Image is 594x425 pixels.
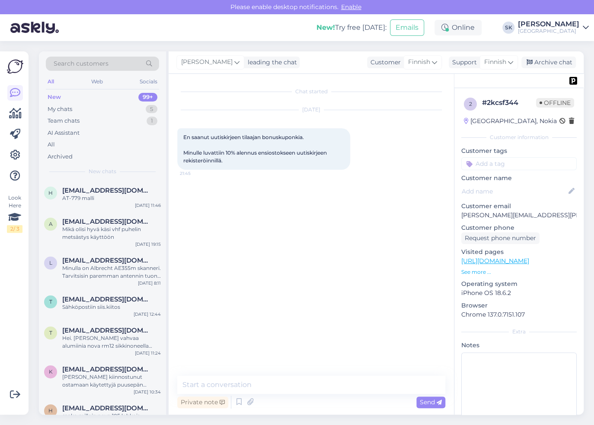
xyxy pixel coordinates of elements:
[434,20,482,35] div: Online
[244,58,297,67] div: leading the chat
[62,225,161,241] div: Mikä olisi hyvä käsi vhf puhelin metsästys käyttöön
[316,23,335,32] b: New!
[461,133,577,141] div: Customer information
[46,76,56,87] div: All
[461,232,540,244] div: Request phone number
[135,350,161,356] div: [DATE] 11:24
[390,19,424,36] button: Emails
[180,170,212,177] span: 21:45
[134,311,161,317] div: [DATE] 12:44
[518,21,579,28] div: [PERSON_NAME]
[49,221,53,227] span: a
[146,105,157,114] div: 5
[48,93,61,101] div: New
[62,334,161,350] div: Hei. [PERSON_NAME] vahvaa alumiinia nova rm12 sikkinoneella pystyy työstämään?
[49,330,52,336] span: T
[316,22,386,33] div: Try free [DATE]:
[177,106,445,114] div: [DATE]
[464,117,557,126] div: [GEOGRAPHIC_DATA], Nokia
[181,57,233,67] span: [PERSON_NAME]
[138,76,159,87] div: Socials
[62,404,152,412] span: heikkikuronen989@gmail.com
[420,398,442,406] span: Send
[48,407,53,414] span: h
[339,3,364,11] span: Enable
[461,223,577,232] p: Customer phone
[135,241,161,247] div: [DATE] 19:15
[62,264,161,280] div: Minulla on Albrecht AE355m skanneri. Tarvitsisin paremman antennin tuon teleskoopi antennin tilal...
[518,28,579,35] div: [GEOGRAPHIC_DATA]
[135,202,161,209] div: [DATE] 11:46
[484,57,506,67] span: Finnish
[134,389,161,395] div: [DATE] 10:34
[367,58,401,67] div: Customer
[461,146,577,155] p: Customer tags
[469,101,472,107] span: 2
[48,105,72,114] div: My chats
[49,260,52,266] span: l
[62,327,152,334] span: Tero.lehtonen85@gmail.com
[461,328,577,336] div: Extra
[461,157,577,170] input: Add a tag
[521,57,576,68] div: Archive chat
[569,77,577,85] img: pd
[461,268,577,276] p: See more ...
[62,412,161,420] div: saako milloin nova 105 lohkoja
[482,98,536,108] div: # 2kcsf344
[461,301,577,310] p: Browser
[7,58,23,75] img: Askly Logo
[138,280,161,286] div: [DATE] 8:11
[461,257,529,265] a: [URL][DOMAIN_NAME]
[461,279,577,289] p: Operating system
[48,117,80,125] div: Team chats
[449,58,477,67] div: Support
[62,295,152,303] span: Timo.Silvennoinen@viitasaari.fi
[461,211,577,220] p: [PERSON_NAME][EMAIL_ADDRESS][PERSON_NAME][DOMAIN_NAME]
[461,310,577,319] p: Chrome 137.0.7151.107
[462,187,567,196] input: Add name
[89,168,116,175] span: New chats
[7,225,22,233] div: 2 / 3
[138,93,157,101] div: 99+
[62,257,152,264] span: laaksonen556@gmail.com
[49,298,52,305] span: T
[461,202,577,211] p: Customer email
[177,396,228,408] div: Private note
[147,117,157,125] div: 1
[461,247,577,257] p: Visited pages
[62,187,152,194] span: hietikonleena@gmail.com
[536,98,574,108] span: Offline
[62,365,152,373] span: katis9910@gmail.com
[62,218,152,225] span: apajantila@gmail.com
[48,152,73,161] div: Archived
[518,21,589,35] a: [PERSON_NAME][GEOGRAPHIC_DATA]
[62,194,161,202] div: AT-779 malli
[183,134,328,164] span: En saanut uutiskirjeen tilaajan bonuskuponkia. Minulle luvattiin 10% alennus ensiostokseen uutisk...
[48,140,55,149] div: All
[62,373,161,389] div: [PERSON_NAME] kiinnostunut ostamaan käytettyjä puusepän teollisuus koneita?
[48,129,80,137] div: AI Assistant
[461,174,577,183] p: Customer name
[62,303,161,311] div: Sähköpostiin siis.kiitos
[7,194,22,233] div: Look Here
[502,22,514,34] div: SK
[49,368,53,375] span: k
[408,57,430,67] span: Finnish
[461,289,577,298] p: iPhone OS 18.6.2
[89,76,105,87] div: Web
[48,190,53,196] span: h
[461,341,577,350] p: Notes
[177,88,445,95] div: Chat started
[54,59,109,68] span: Search customers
